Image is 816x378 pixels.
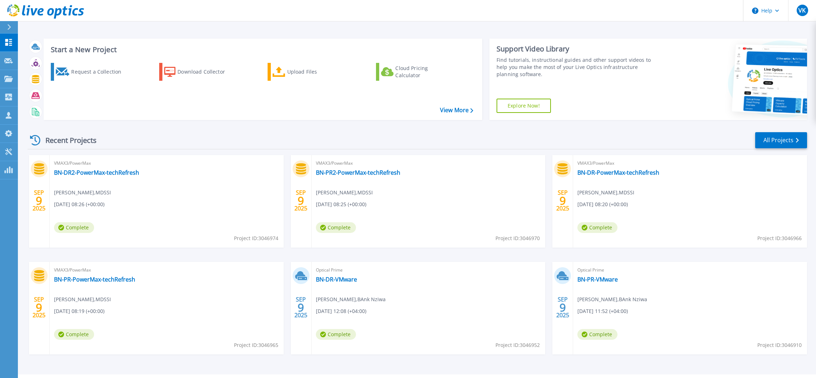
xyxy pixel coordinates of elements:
[577,159,803,167] span: VMAX3/PowerMax
[556,188,570,214] div: SEP 2025
[316,159,541,167] span: VMAX3/PowerMax
[497,56,660,78] div: Find tutorials, instructional guides and other support videos to help you make the most of your L...
[577,307,628,315] span: [DATE] 11:52 (+04:00)
[316,276,357,283] a: BN-DR-VMware
[36,198,42,204] span: 9
[577,222,617,233] span: Complete
[54,169,139,176] a: BN-DR2-PowerMax-techRefresh
[560,304,566,310] span: 9
[316,295,386,303] span: [PERSON_NAME] , BAnk Nziwa
[234,341,278,349] span: Project ID: 3046965
[577,200,628,208] span: [DATE] 08:20 (+00:00)
[54,307,104,315] span: [DATE] 08:19 (+00:00)
[28,131,106,149] div: Recent Projects
[798,8,806,13] span: VK
[577,266,803,274] span: Optical Prime
[54,266,279,274] span: VMAX3/PowerMax
[287,65,345,79] div: Upload Files
[54,189,111,197] span: [PERSON_NAME] , MDSSI
[54,295,111,303] span: [PERSON_NAME] , MDSSI
[298,198,304,204] span: 9
[577,329,617,340] span: Complete
[36,304,42,310] span: 9
[54,200,104,208] span: [DATE] 08:26 (+00:00)
[577,295,647,303] span: [PERSON_NAME] , BAnk Nziwa
[316,329,356,340] span: Complete
[316,169,400,176] a: BN-PR2-PowerMax-techRefresh
[577,169,659,176] a: BN-DR-PowerMax-techRefresh
[577,189,634,197] span: [PERSON_NAME] , MDSSI
[268,63,347,81] a: Upload Files
[54,222,94,233] span: Complete
[54,329,94,340] span: Complete
[54,159,279,167] span: VMAX3/PowerMax
[495,234,540,242] span: Project ID: 3046970
[51,63,131,81] a: Request a Collection
[316,200,366,208] span: [DATE] 08:25 (+00:00)
[577,276,618,283] a: BN-PR-VMware
[54,276,135,283] a: BN-PR-PowerMax-techRefresh
[376,63,456,81] a: Cloud Pricing Calculator
[316,266,541,274] span: Optical Prime
[177,65,235,79] div: Download Collector
[497,44,660,54] div: Support Video Library
[497,99,551,113] a: Explore Now!
[71,65,128,79] div: Request a Collection
[32,188,46,214] div: SEP 2025
[755,132,807,148] a: All Projects
[294,188,308,214] div: SEP 2025
[234,234,278,242] span: Project ID: 3046974
[560,198,566,204] span: 9
[757,234,802,242] span: Project ID: 3046966
[395,65,453,79] div: Cloud Pricing Calculator
[556,294,570,320] div: SEP 2025
[316,222,356,233] span: Complete
[51,46,473,54] h3: Start a New Project
[298,304,304,310] span: 9
[440,107,473,114] a: View More
[159,63,239,81] a: Download Collector
[32,294,46,320] div: SEP 2025
[757,341,802,349] span: Project ID: 3046910
[316,189,373,197] span: [PERSON_NAME] , MDSSI
[316,307,366,315] span: [DATE] 12:08 (+04:00)
[294,294,308,320] div: SEP 2025
[495,341,540,349] span: Project ID: 3046952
